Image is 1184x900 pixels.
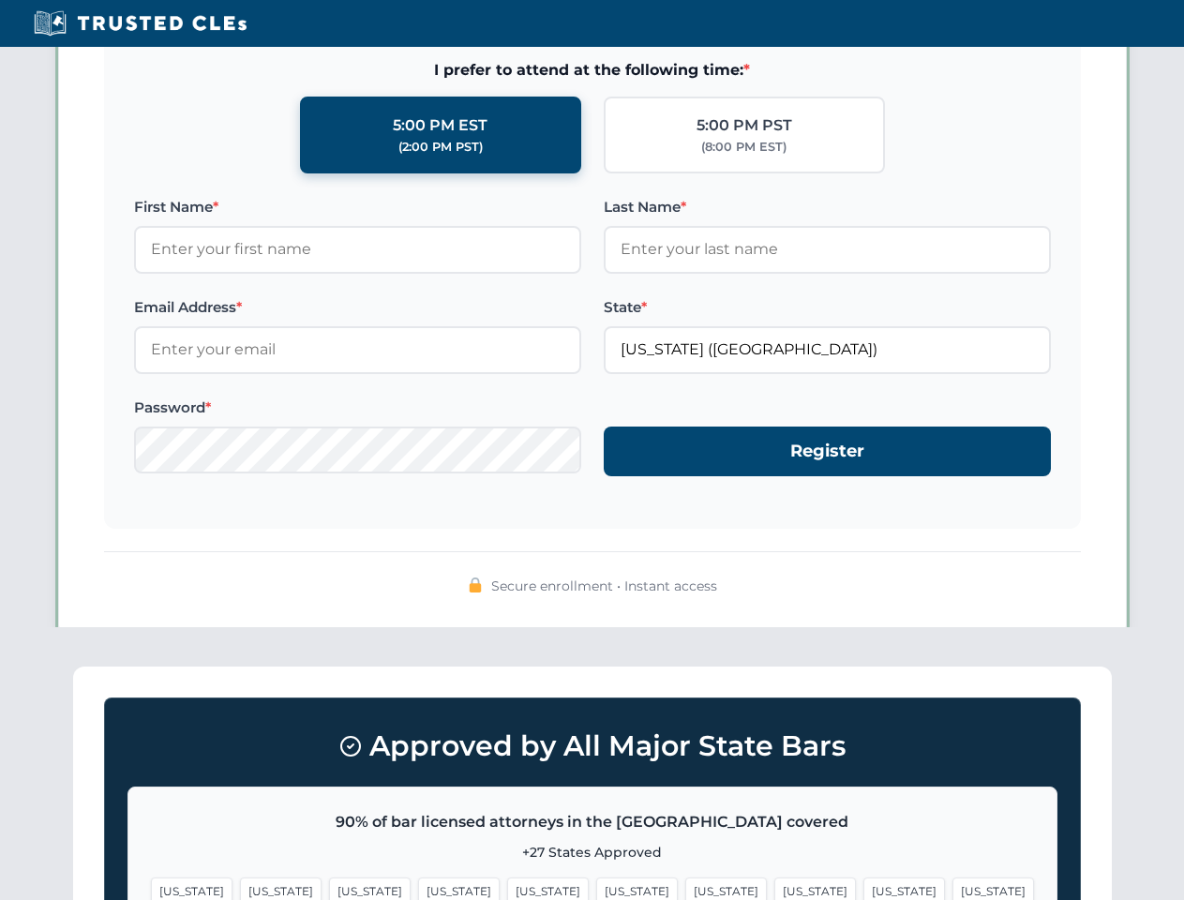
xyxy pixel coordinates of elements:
[134,296,581,319] label: Email Address
[697,113,792,138] div: 5:00 PM PST
[151,842,1034,862] p: +27 States Approved
[393,113,487,138] div: 5:00 PM EST
[604,427,1051,476] button: Register
[468,577,483,592] img: 🔒
[134,397,581,419] label: Password
[151,810,1034,834] p: 90% of bar licensed attorneys in the [GEOGRAPHIC_DATA] covered
[134,196,581,218] label: First Name
[604,326,1051,373] input: Florida (FL)
[604,196,1051,218] label: Last Name
[701,138,787,157] div: (8:00 PM EST)
[134,58,1051,82] span: I prefer to attend at the following time:
[398,138,483,157] div: (2:00 PM PST)
[134,326,581,373] input: Enter your email
[491,576,717,596] span: Secure enrollment • Instant access
[127,721,1057,772] h3: Approved by All Major State Bars
[134,226,581,273] input: Enter your first name
[604,296,1051,319] label: State
[604,226,1051,273] input: Enter your last name
[28,9,252,37] img: Trusted CLEs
